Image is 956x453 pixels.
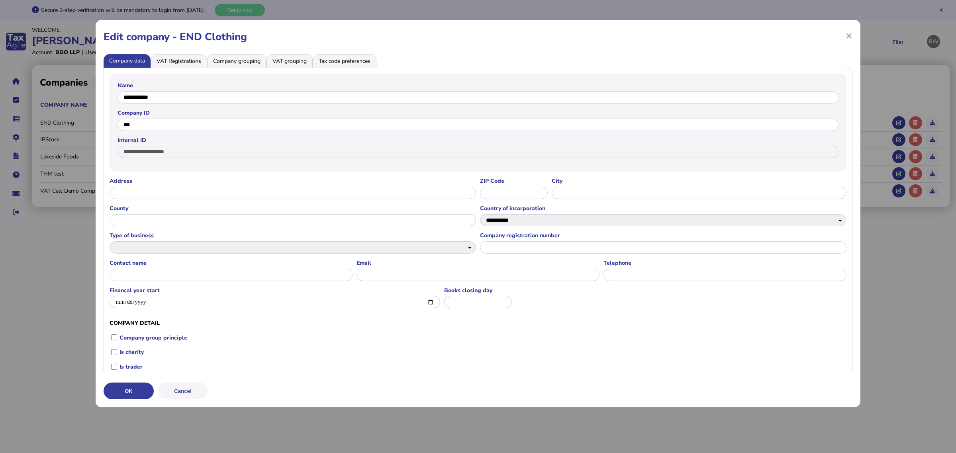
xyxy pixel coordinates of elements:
li: VAT grouping [266,54,313,68]
label: ZIP Code [480,177,548,185]
li: VAT Registrations [151,54,207,68]
label: Company registration number [480,232,846,239]
li: Tax code preferences [313,54,376,68]
label: County [110,205,476,212]
label: Financal year start [110,287,440,294]
label: Books closing day [444,287,512,294]
label: Country of incorporation [480,205,846,212]
button: Cancel [158,383,208,399]
label: Telephone [603,259,846,267]
label: Contact name [110,259,353,267]
label: City [552,177,846,185]
button: OK [104,383,154,399]
label: Address [110,177,476,185]
li: Company data [104,54,151,68]
label: Email [357,259,599,267]
label: Name [118,82,838,89]
label: Company group principle [119,334,846,342]
span: × [846,28,852,43]
li: Company grouping [207,54,266,68]
label: Type of business [110,232,476,239]
label: Is charity [119,348,846,356]
h1: Edit company - END Clothing [104,30,852,44]
label: Is trader [119,363,846,371]
h1: Company detail [110,319,846,327]
label: Company ID [118,109,838,117]
label: Internal ID [118,137,838,144]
